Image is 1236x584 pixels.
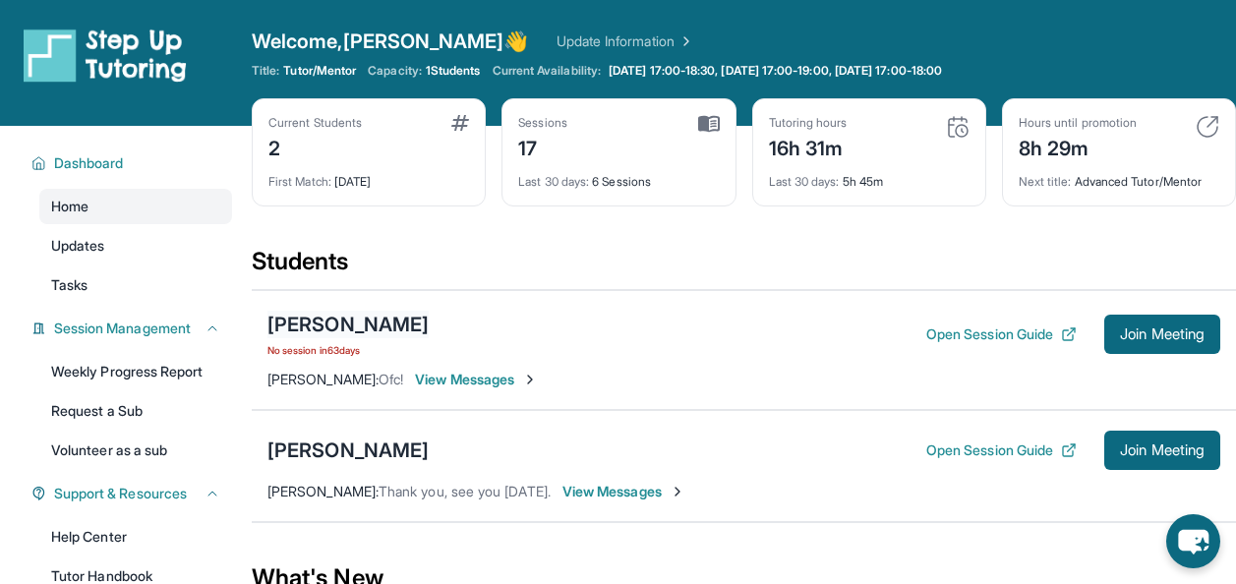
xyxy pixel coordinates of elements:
[54,153,124,173] span: Dashboard
[451,115,469,131] img: card
[39,393,232,429] a: Request a Sub
[268,162,469,190] div: [DATE]
[252,63,279,79] span: Title:
[698,115,720,133] img: card
[926,440,1077,460] button: Open Session Guide
[769,162,970,190] div: 5h 45m
[426,63,481,79] span: 1 Students
[1019,131,1137,162] div: 8h 29m
[1104,315,1220,354] button: Join Meeting
[415,370,538,389] span: View Messages
[557,31,694,51] a: Update Information
[46,319,220,338] button: Session Management
[39,267,232,303] a: Tasks
[769,174,840,189] span: Last 30 days :
[51,197,88,216] span: Home
[379,483,551,499] span: Thank you, see you [DATE].
[522,372,538,387] img: Chevron-Right
[1120,328,1205,340] span: Join Meeting
[24,28,187,83] img: logo
[51,275,88,295] span: Tasks
[39,354,232,389] a: Weekly Progress Report
[39,433,232,468] a: Volunteer as a sub
[268,174,331,189] span: First Match :
[609,63,942,79] span: [DATE] 17:00-18:30, [DATE] 17:00-19:00, [DATE] 17:00-18:00
[283,63,356,79] span: Tutor/Mentor
[267,437,429,464] div: [PERSON_NAME]
[518,131,567,162] div: 17
[769,131,848,162] div: 16h 31m
[268,131,362,162] div: 2
[46,153,220,173] button: Dashboard
[946,115,970,139] img: card
[1166,514,1220,568] button: chat-button
[267,483,379,499] span: [PERSON_NAME] :
[252,246,1236,289] div: Students
[769,115,848,131] div: Tutoring hours
[518,115,567,131] div: Sessions
[39,228,232,263] a: Updates
[675,31,694,51] img: Chevron Right
[267,342,429,358] span: No session in 63 days
[267,371,379,387] span: [PERSON_NAME] :
[268,115,362,131] div: Current Students
[39,519,232,555] a: Help Center
[518,174,589,189] span: Last 30 days :
[493,63,601,79] span: Current Availability:
[605,63,946,79] a: [DATE] 17:00-18:30, [DATE] 17:00-19:00, [DATE] 17:00-18:00
[252,28,529,55] span: Welcome, [PERSON_NAME] 👋
[368,63,422,79] span: Capacity:
[1120,444,1205,456] span: Join Meeting
[54,484,187,503] span: Support & Resources
[379,371,403,387] span: Ofc!
[1019,174,1072,189] span: Next title :
[926,324,1077,344] button: Open Session Guide
[39,189,232,224] a: Home
[518,162,719,190] div: 6 Sessions
[54,319,191,338] span: Session Management
[670,484,685,499] img: Chevron-Right
[562,482,685,501] span: View Messages
[267,311,429,338] div: [PERSON_NAME]
[46,484,220,503] button: Support & Resources
[1019,115,1137,131] div: Hours until promotion
[1019,162,1219,190] div: Advanced Tutor/Mentor
[1104,431,1220,470] button: Join Meeting
[1196,115,1219,139] img: card
[51,236,105,256] span: Updates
